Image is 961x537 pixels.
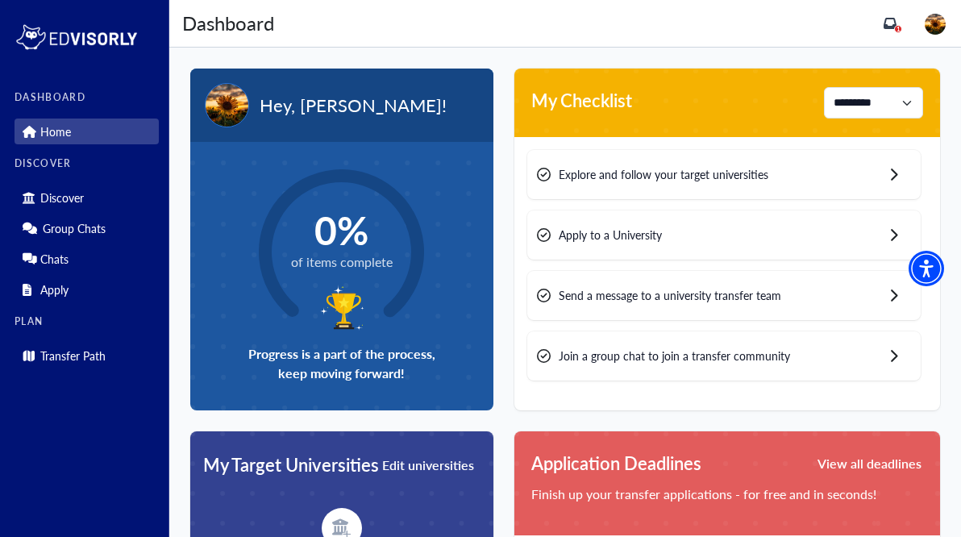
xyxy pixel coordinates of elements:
[40,191,84,205] p: Discover
[15,215,159,241] div: Group Chats
[15,185,159,210] div: Discover
[15,343,159,368] div: Transfer Path
[531,87,632,119] span: My Checklist
[15,21,139,53] img: logo
[531,450,701,477] span: Application Deadlines
[40,125,71,139] p: Home
[559,227,662,244] span: Apply to a University
[40,283,69,297] p: Apply
[291,252,393,272] span: of items complete
[559,166,768,183] span: Explore and follow your target universities
[559,287,781,304] span: Send a message to a university transfer team
[824,87,923,119] select: Single select
[909,251,944,286] div: Accessibility Menu
[559,348,790,364] span: Join a group chat to join a transfer community
[248,344,435,383] span: Progress is a part of the process, keep moving forward!
[260,92,447,119] span: Hey, [PERSON_NAME]!
[43,222,106,235] p: Group Chats
[381,454,476,477] button: Edit universities
[15,158,159,169] label: DISCOVER
[205,83,249,127] img: profile
[897,25,901,33] span: 1
[291,206,393,252] span: 0%
[182,9,274,38] div: Dashboard
[15,119,159,144] div: Home
[925,14,946,35] img: image
[15,92,159,103] label: DASHBOARD
[884,17,897,30] a: inbox
[40,252,69,266] p: Chats
[40,349,106,363] p: Transfer Path
[15,277,159,302] div: Apply
[15,316,159,327] label: PLAN
[203,452,379,478] span: My Target Universities
[816,450,923,477] button: View all deadlines
[15,246,159,272] div: Chats
[531,485,923,504] p: Finish up your transfer applications - for free and in seconds!
[318,283,365,332] img: trophy-icon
